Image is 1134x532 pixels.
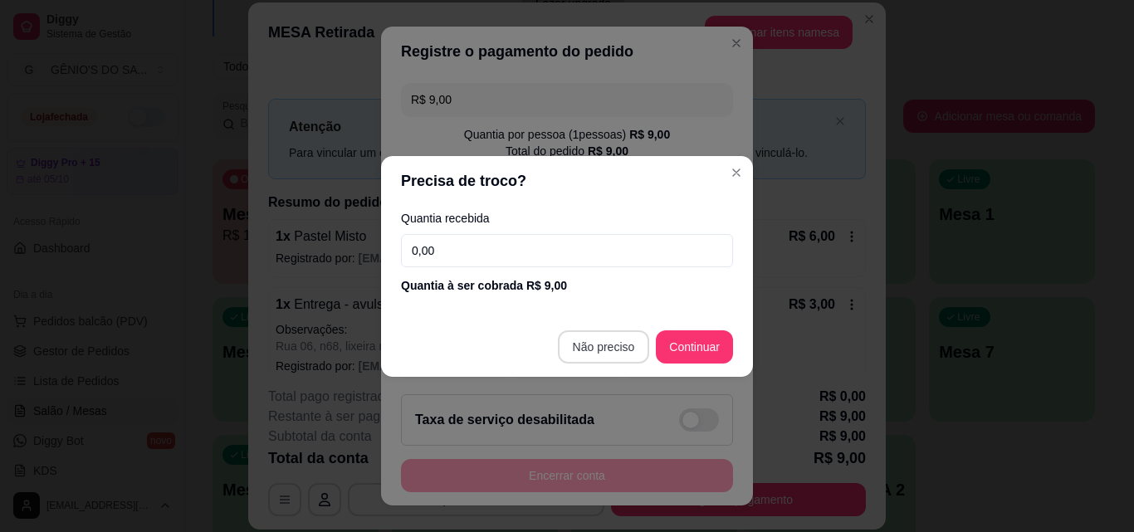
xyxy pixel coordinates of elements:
[656,330,733,364] button: Continuar
[401,277,733,294] div: Quantia à ser cobrada R$ 9,00
[558,330,650,364] button: Não preciso
[723,159,750,186] button: Close
[401,212,733,224] label: Quantia recebida
[381,156,753,206] header: Precisa de troco?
